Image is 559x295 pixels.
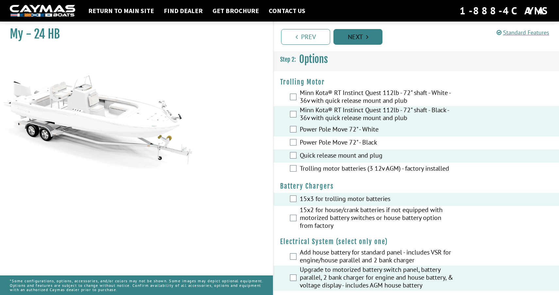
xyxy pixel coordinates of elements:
[209,7,262,15] a: Get Brochure
[279,28,559,45] ul: Pagination
[161,7,206,15] a: Find Dealer
[85,7,157,15] a: Return to main site
[274,47,559,71] h3: Options
[10,27,257,41] h1: My - 24 HB
[300,89,455,106] label: Minn Kota® RT Instinct Quest 112lb - 72" shaft - White - 36v with quick release mount and plub
[300,266,455,291] label: Upgrade to motorized battery switch panel, battery parallel, 2 bank charger for engine and house ...
[333,29,382,45] a: Next
[300,248,455,266] label: Add house battery for standard panel - includes VSR for engine/house parallel and 2 bank charger
[10,275,263,295] p: *Some configurations, options, accessories, and/or colors may not be shown. Some images may depic...
[497,29,549,36] a: Standard Features
[460,4,549,18] div: 1-888-4CAYMAS
[300,106,455,123] label: Minn Kota® RT Instinct Quest 112lb - 72" shaft - Black - 36v with quick release mount and plub
[300,206,455,231] label: 15x2 for house/crank batteries if not equipped with motorized battery switches or house battery o...
[281,29,330,45] a: Prev
[280,78,552,86] h4: Trolling Motor
[300,151,455,161] label: Quick release mount and plug
[300,138,455,148] label: Power Pole Move 72" - Black
[300,195,455,204] label: 15x3 for trolling motor batteries
[265,7,309,15] a: Contact Us
[280,182,552,190] h4: Battery Chargers
[10,5,75,17] img: white-logo-c9c8dbefe5ff5ceceb0f0178aa75bf4bb51f6bca0971e226c86eb53dfe498488.png
[300,125,455,135] label: Power Pole Move 72" - White
[300,164,455,174] label: Trolling motor batteries (3 12v AGM) - factory installed
[280,238,552,246] h4: Electrical System (select only one)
